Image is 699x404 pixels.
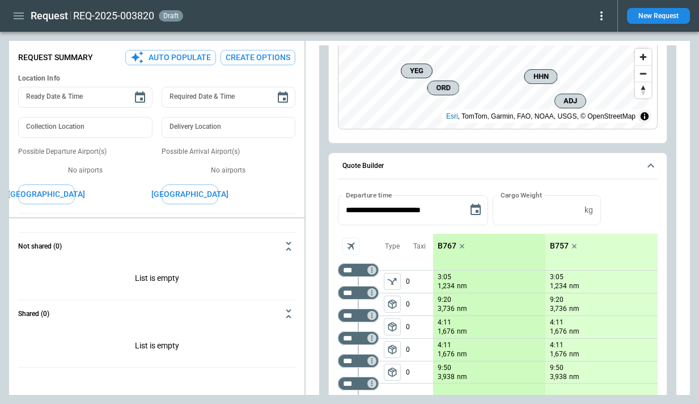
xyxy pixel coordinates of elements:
[384,364,401,381] button: left aligned
[384,341,401,358] span: Type of sector
[162,147,296,157] p: Possible Arrival Airport(s)
[457,350,467,359] p: nm
[18,184,75,204] button: [GEOGRAPHIC_DATA]
[18,74,295,83] h6: Location Info
[18,260,295,300] div: Not shared (0)
[18,327,295,367] div: Not shared (0)
[338,263,379,277] div: Not found
[446,112,458,120] a: Esri
[338,377,379,390] div: Too short
[635,49,651,65] button: Zoom in
[569,350,579,359] p: nm
[384,296,401,313] span: Type of sector
[387,344,398,355] span: package_2
[18,260,295,300] p: List is empty
[438,341,451,350] p: 4:11
[457,281,467,291] p: nm
[384,341,401,358] button: left aligned
[457,372,467,382] p: nm
[638,110,651,123] summary: Toggle attribution
[569,372,579,382] p: nm
[73,9,154,23] h2: REQ-2025-003820
[342,162,384,170] h6: Quote Builder
[406,271,433,293] p: 0
[18,310,49,318] h6: Shared (0)
[550,341,564,350] p: 4:11
[129,86,151,109] button: Choose date
[18,53,93,62] p: Request Summary
[584,205,593,215] p: kg
[438,281,455,291] p: 1,234
[438,350,455,359] p: 1,676
[635,82,651,98] button: Reset bearing to north
[550,327,567,336] p: 1,676
[438,318,451,327] p: 4:11
[438,241,456,251] p: B767
[550,241,569,251] p: B757
[569,304,579,314] p: nm
[387,298,398,310] span: package_2
[529,71,553,82] span: HHN
[338,309,379,322] div: Too short
[338,331,379,345] div: Too short
[550,372,567,382] p: 3,938
[31,9,68,23] h1: Request
[338,153,658,179] button: Quote Builder
[18,233,295,260] button: Not shared (0)
[501,190,542,200] label: Cargo Weight
[18,327,295,367] p: List is empty
[550,318,564,327] p: 4:11
[384,318,401,335] button: left aligned
[338,9,649,129] canvas: Map
[433,82,455,94] span: ORD
[346,190,392,200] label: Departure time
[635,65,651,82] button: Zoom out
[384,273,401,290] span: Type of sector
[272,86,294,109] button: Choose date
[550,281,567,291] p: 1,234
[387,367,398,378] span: package_2
[457,327,467,336] p: nm
[550,273,564,281] p: 3:05
[464,199,487,221] button: Choose date, selected date is Sep 15, 2025
[18,147,152,157] p: Possible Departure Airport(s)
[569,327,579,336] p: nm
[384,273,401,290] button: left aligned
[550,296,564,304] p: 9:20
[438,327,455,336] p: 1,676
[457,304,467,314] p: nm
[385,242,400,251] p: Type
[387,321,398,333] span: package_2
[338,354,379,368] div: Too short
[550,304,567,314] p: 3,736
[406,65,427,77] span: YEG
[162,184,218,204] button: [GEOGRAPHIC_DATA]
[438,273,451,281] p: 3:05
[438,304,455,314] p: 3,736
[406,361,433,383] p: 0
[342,238,359,255] span: Aircraft selection
[406,339,433,361] p: 0
[438,296,451,304] p: 9:20
[384,364,401,381] span: Type of sector
[550,364,564,372] p: 9:50
[438,372,455,382] p: 3,938
[446,111,636,122] div: , TomTom, Garmin, FAO, NOAA, USGS, © OpenStreetMap
[18,300,295,327] button: Shared (0)
[406,293,433,315] p: 0
[125,50,216,65] button: Auto Populate
[550,350,567,359] p: 1,676
[384,296,401,313] button: left aligned
[161,12,181,20] span: draft
[221,50,295,65] button: Create Options
[627,8,690,24] button: New Request
[569,281,579,291] p: nm
[338,286,379,300] div: Not found
[438,364,451,372] p: 9:50
[560,95,581,107] span: ADJ
[18,166,152,175] p: No airports
[406,316,433,338] p: 0
[162,166,296,175] p: No airports
[384,318,401,335] span: Type of sector
[18,243,62,250] h6: Not shared (0)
